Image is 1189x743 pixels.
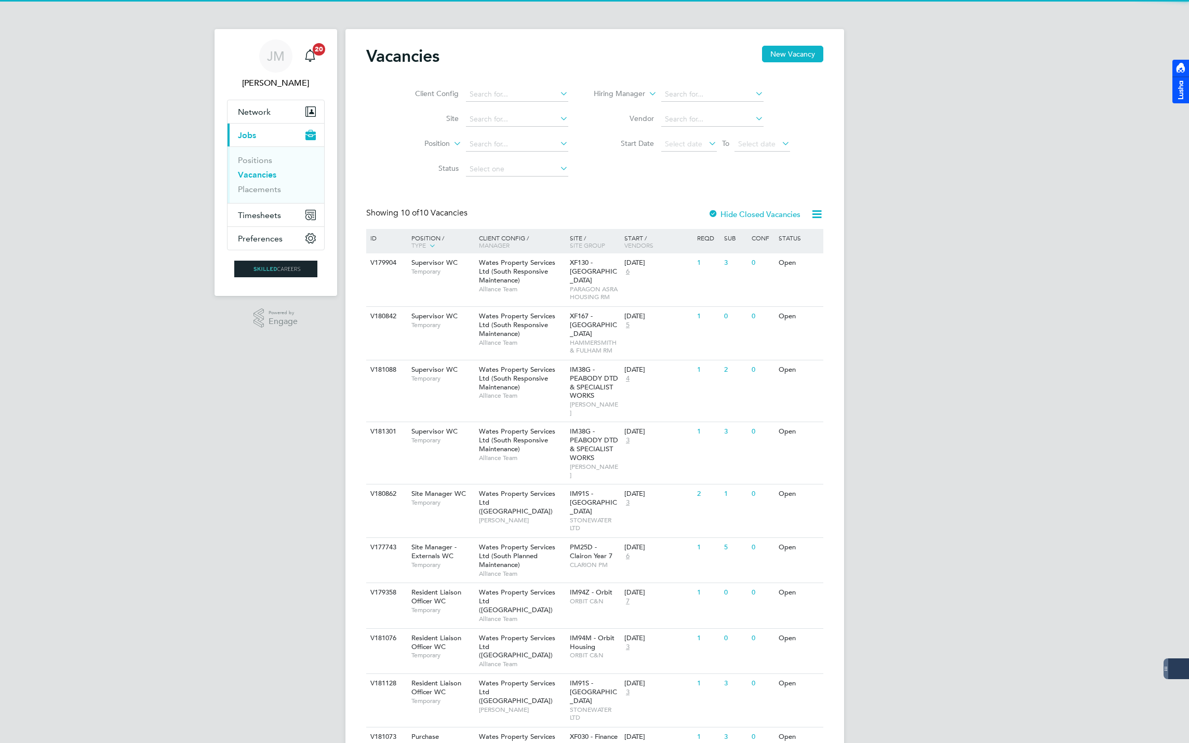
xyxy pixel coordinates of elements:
div: Open [776,538,821,557]
span: Jack McMurray [227,77,325,89]
a: Go to home page [227,261,325,277]
label: Status [399,164,459,173]
span: Resident Liaison Officer WC [411,679,461,696]
a: 20 [300,39,320,73]
div: Open [776,253,821,273]
span: 6 [624,267,631,276]
label: Client Config [399,89,459,98]
div: V180842 [368,307,404,326]
div: Open [776,583,821,602]
div: V181076 [368,629,404,648]
span: Alliance Team [479,391,565,400]
div: V181301 [368,422,404,441]
div: [DATE] [624,366,692,374]
div: 3 [722,674,749,693]
span: Engage [269,317,298,326]
span: Alliance Team [479,454,565,462]
span: 6 [624,552,631,561]
div: Open [776,629,821,648]
span: IM91S - [GEOGRAPHIC_DATA] [570,489,617,516]
div: Position / [404,229,476,255]
div: V179358 [368,583,404,602]
span: PARAGON ASRA HOUSING RM [570,285,619,301]
span: Preferences [238,234,283,244]
span: Wates Property Services Ltd (South Responsive Maintenance) [479,258,555,285]
div: V180862 [368,484,404,504]
span: Alliance Team [479,339,565,347]
span: [PERSON_NAME] [570,463,619,479]
span: Wates Property Services Ltd ([GEOGRAPHIC_DATA]) [479,633,555,660]
div: Start / [622,229,694,254]
div: 1 [694,253,722,273]
span: Powered by [269,308,298,317]
span: IM38G - PEABODY DTD & SPECIALIST WORKS [570,365,618,400]
div: 0 [722,583,749,602]
span: Supervisor WC [411,365,458,374]
span: STONEWATER LTD [570,706,619,722]
span: Temporary [411,267,474,276]
div: 1 [722,484,749,504]
span: Site Manager WC [411,489,466,498]
div: Status [776,229,821,247]
div: Client Config / [476,229,567,254]
div: 1 [694,307,722,326]
span: Network [238,107,271,117]
span: Temporary [411,374,474,383]
div: 1 [694,422,722,441]
span: Timesheets [238,210,281,220]
span: Wates Property Services Ltd ([GEOGRAPHIC_DATA]) [479,489,555,516]
span: STONEWATER LTD [570,516,619,532]
span: Site Manager - Externals WC [411,543,457,560]
button: New Vacancy [762,46,823,62]
span: [PERSON_NAME] [479,706,565,714]
div: ID [368,229,404,247]
span: [PERSON_NAME] [479,516,565,524]
div: [DATE] [624,733,692,741]
span: 7 [624,597,631,606]
span: Select date [738,139,776,148]
span: 4 [624,374,631,383]
span: Wates Property Services Ltd (South Responsive Maintenance) [479,365,555,391]
a: Placements [238,184,281,194]
div: [DATE] [624,427,692,436]
span: IM94M - Orbit Housing [570,633,614,651]
div: 1 [694,538,722,557]
div: Open [776,307,821,326]
div: 0 [749,538,776,557]
span: Vendors [624,241,653,249]
span: 3 [624,643,631,652]
span: JM [267,49,285,63]
span: Temporary [411,697,474,705]
button: Jobs [228,124,324,146]
div: V177743 [368,538,404,557]
div: 1 [694,674,722,693]
div: 0 [749,629,776,648]
span: Type [411,241,426,249]
div: 0 [749,422,776,441]
div: Open [776,360,821,380]
div: [DATE] [624,679,692,688]
span: Wates Property Services Ltd (South Responsive Maintenance) [479,427,555,453]
span: Temporary [411,321,474,329]
span: XF130 - [GEOGRAPHIC_DATA] [570,258,617,285]
div: Jobs [228,146,324,203]
button: Timesheets [228,204,324,226]
div: Site / [567,229,622,254]
span: 3 [624,688,631,697]
span: Temporary [411,498,474,507]
span: IM94Z - Orbit [570,588,612,597]
div: 0 [749,360,776,380]
div: Showing [366,208,470,219]
div: Open [776,674,821,693]
div: Open [776,422,821,441]
div: 1 [694,629,722,648]
div: 1 [694,583,722,602]
label: Start Date [594,139,654,148]
label: Hide Closed Vacancies [708,209,800,219]
div: [DATE] [624,259,692,267]
a: Vacancies [238,170,276,180]
div: 0 [722,629,749,648]
input: Select one [466,162,568,177]
span: Wates Property Services Ltd ([GEOGRAPHIC_DATA]) [479,588,555,614]
span: Temporary [411,561,474,569]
